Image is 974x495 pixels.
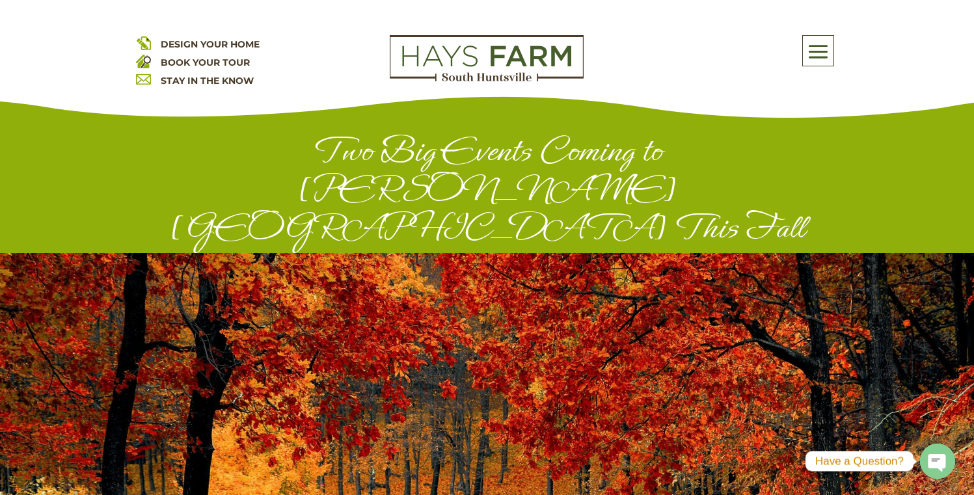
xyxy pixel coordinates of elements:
[161,75,254,87] a: STAY IN THE KNOW
[136,131,839,253] h1: Two Big Events Coming to [PERSON_NAME][GEOGRAPHIC_DATA] This Fall
[136,53,151,68] img: book your home tour
[161,57,250,68] a: BOOK YOUR TOUR
[390,35,584,82] img: Logo
[390,73,584,85] a: hays farm homes huntsville development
